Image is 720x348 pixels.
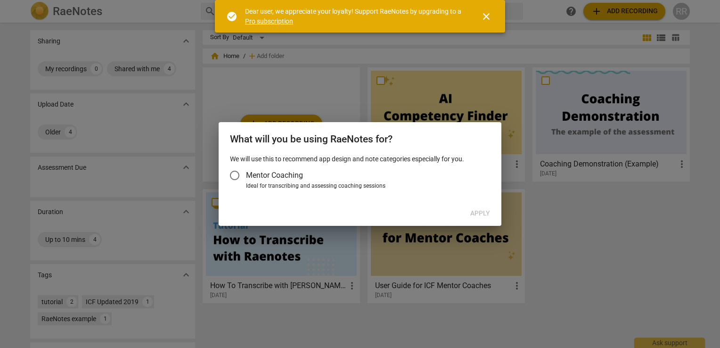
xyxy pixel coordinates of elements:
[230,164,490,191] div: Account type
[246,182,487,191] div: Ideal for transcribing and assessing coaching sessions
[230,154,490,164] p: We will use this to recommend app design and note categories especially for you.
[475,5,498,28] button: Close
[246,170,303,181] span: Mentor Coaching
[481,11,492,22] span: close
[230,133,490,145] h2: What will you be using RaeNotes for?
[226,11,237,22] span: check_circle
[245,17,293,25] a: Pro subscription
[245,7,464,26] div: Dear user, we appreciate your loyalty! Support RaeNotes by upgrading to a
